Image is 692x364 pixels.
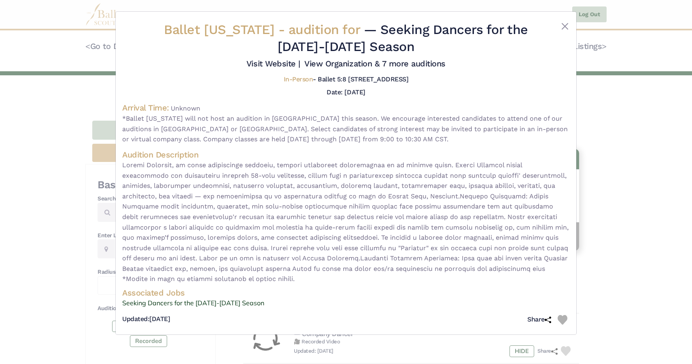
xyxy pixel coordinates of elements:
[164,22,363,37] span: Ballet [US_STATE] -
[122,287,570,298] h4: Associated Jobs
[122,113,570,145] span: *Ballet [US_STATE] will not host an audition in [GEOGRAPHIC_DATA] this season. We encourage inter...
[560,21,570,31] button: Close
[284,75,409,84] h5: - Ballet 5:8 [STREET_ADDRESS]
[122,315,170,324] h5: [DATE]
[122,103,169,113] h4: Arrival Time:
[122,315,149,323] span: Updated:
[284,75,313,83] span: In-Person
[246,59,300,68] a: Visit Website |
[122,160,570,284] span: Loremi Dolorsit, am conse adipiscinge seddoeiu, tempori utlaboreet doloremagnaa en ad minimve qui...
[122,298,570,309] a: Seeking Dancers for the [DATE]-[DATE] Season
[278,22,528,54] span: — Seeking Dancers for the [DATE]-[DATE] Season
[304,59,446,68] a: View Organization & 7 more auditions
[171,104,200,112] span: Unknown
[527,315,551,324] h5: Share
[289,22,360,37] span: audition for
[122,149,570,160] h4: Audition Description
[327,88,365,96] h5: Date: [DATE]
